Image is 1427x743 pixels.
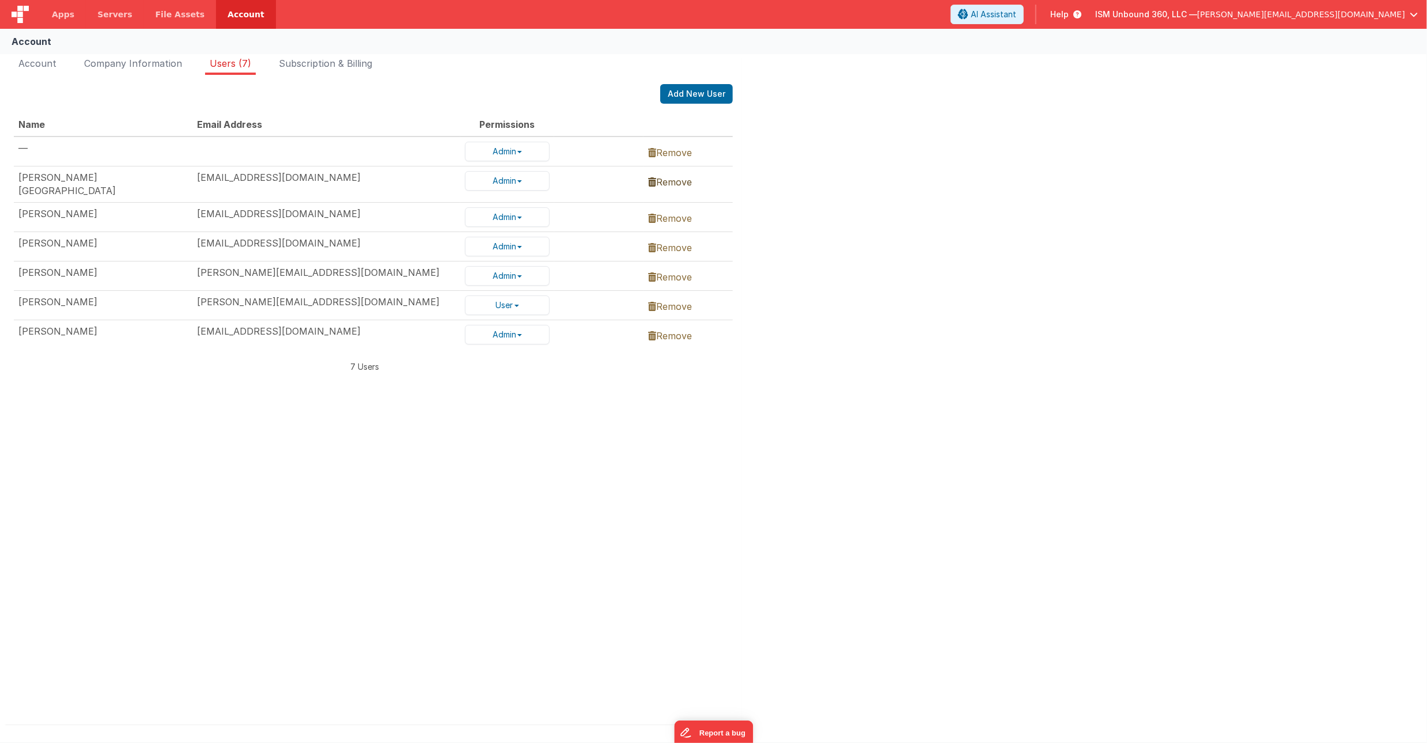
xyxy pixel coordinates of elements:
[951,5,1024,24] button: AI Assistant
[192,202,460,232] td: [EMAIL_ADDRESS][DOMAIN_NAME]
[465,325,550,344] button: Admin
[1197,9,1405,20] span: [PERSON_NAME][EMAIL_ADDRESS][DOMAIN_NAME]
[192,261,460,290] td: [PERSON_NAME][EMAIL_ADDRESS][DOMAIN_NAME]
[18,325,188,338] div: [PERSON_NAME]
[192,166,460,202] td: [EMAIL_ADDRESS][DOMAIN_NAME]
[97,9,132,20] span: Servers
[465,295,550,315] button: User
[197,119,262,130] span: Email Address
[18,207,188,221] div: [PERSON_NAME]
[465,266,550,286] button: Admin
[14,361,716,373] p: 7 Users
[1095,9,1418,20] button: ISM Unbound 360, LLC — [PERSON_NAME][EMAIL_ADDRESS][DOMAIN_NAME]
[648,147,692,158] a: Remove
[18,295,188,309] div: [PERSON_NAME]
[1050,9,1069,20] span: Help
[1095,9,1197,20] span: ISM Unbound 360, LLC —
[18,171,188,198] div: [PERSON_NAME][GEOGRAPHIC_DATA]
[192,232,460,261] td: [EMAIL_ADDRESS][DOMAIN_NAME]
[84,58,182,69] span: Company Information
[971,9,1016,20] span: AI Assistant
[12,35,51,48] div: Account
[156,9,205,20] span: File Assets
[18,266,188,279] div: [PERSON_NAME]
[210,58,251,69] span: Users (7)
[18,58,56,69] span: Account
[18,237,188,250] div: [PERSON_NAME]
[465,171,550,191] button: Admin
[192,320,460,349] td: [EMAIL_ADDRESS][DOMAIN_NAME]
[660,84,733,104] button: Add New User
[465,142,550,161] button: Admin
[192,290,460,320] td: [PERSON_NAME][EMAIL_ADDRESS][DOMAIN_NAME]
[18,119,45,130] span: Name
[648,301,692,312] a: Remove
[648,176,692,188] a: Remove
[648,271,692,283] a: Remove
[648,242,692,253] a: Remove
[18,142,188,155] div: —
[648,213,692,224] a: Remove
[465,237,550,256] button: Admin
[465,207,550,227] button: Admin
[279,58,372,69] span: Subscription & Billing
[52,9,74,20] span: Apps
[480,119,535,130] span: Permissions
[648,330,692,342] a: Remove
